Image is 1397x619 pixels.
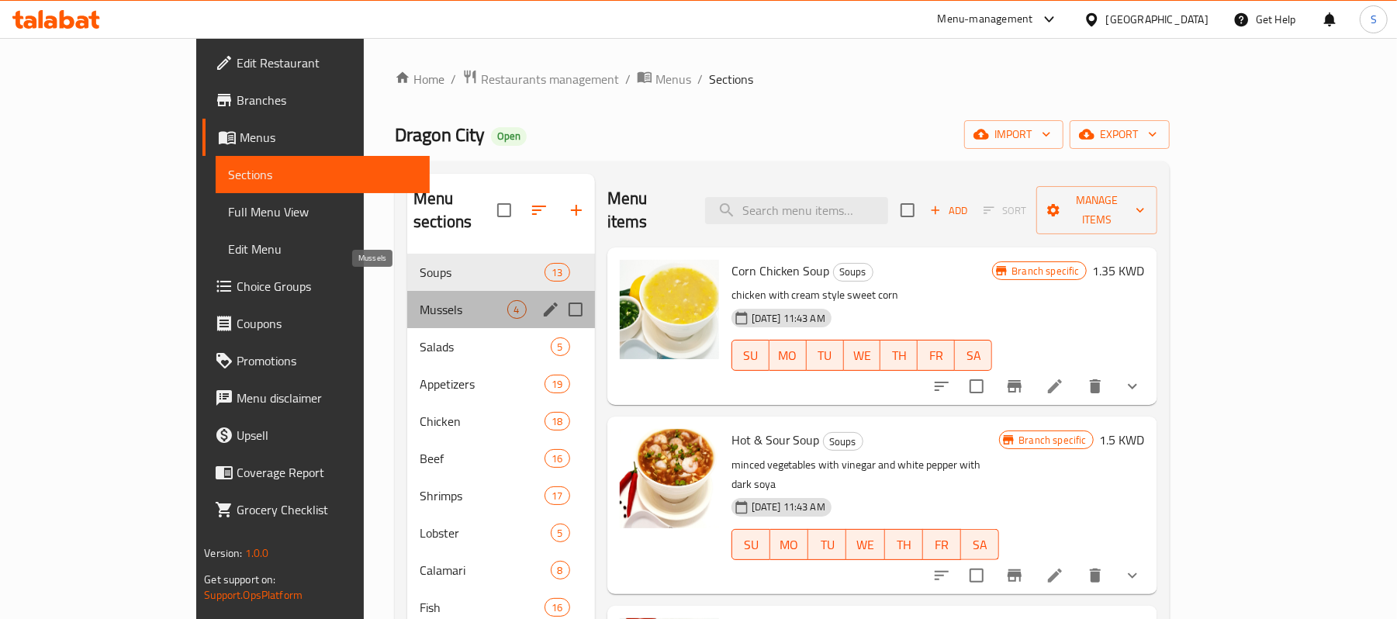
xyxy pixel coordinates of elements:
[731,259,830,282] span: Corn Chicken Soup
[420,337,551,356] span: Salads
[887,344,911,367] span: TH
[745,500,832,514] span: [DATE] 11:43 AM
[738,344,763,367] span: SU
[202,268,430,305] a: Choice Groups
[1046,377,1064,396] a: Edit menu item
[216,230,430,268] a: Edit Menu
[1123,566,1142,585] svg: Show Choices
[407,440,595,477] div: Beef16
[607,187,686,233] h2: Menu items
[545,486,569,505] div: items
[545,265,569,280] span: 13
[923,529,961,560] button: FR
[776,344,801,367] span: MO
[1036,186,1157,234] button: Manage items
[407,552,595,589] div: Calamari8
[407,477,595,514] div: Shrimps17
[880,340,918,371] button: TH
[769,340,807,371] button: MO
[237,277,417,296] span: Choice Groups
[202,44,430,81] a: Edit Restaurant
[420,524,551,542] span: Lobster
[960,559,993,592] span: Select to update
[637,69,691,89] a: Menus
[202,379,430,417] a: Menu disclaimer
[620,429,719,528] img: Hot & Sour Soup
[928,202,970,220] span: Add
[924,199,973,223] button: Add
[891,194,924,227] span: Select section
[545,412,569,431] div: items
[655,70,691,88] span: Menus
[960,370,993,403] span: Select to update
[1049,191,1145,230] span: Manage items
[923,368,960,405] button: sort-choices
[545,375,569,393] div: items
[202,81,430,119] a: Branches
[202,342,430,379] a: Promotions
[237,91,417,109] span: Branches
[924,344,949,367] span: FR
[202,305,430,342] a: Coupons
[202,119,430,156] a: Menus
[1005,264,1085,278] span: Branch specific
[240,128,417,147] span: Menus
[451,70,456,88] li: /
[551,561,570,579] div: items
[507,300,527,319] div: items
[731,455,1000,494] p: minced vegetables with vinegar and white pepper with dark soya
[731,340,769,371] button: SU
[620,260,719,359] img: Corn Chicken Soup
[705,197,888,224] input: search
[216,193,430,230] a: Full Menu View
[420,561,551,579] span: Calamari
[1077,368,1114,405] button: delete
[891,534,917,556] span: TH
[807,340,844,371] button: TU
[491,130,527,143] span: Open
[823,432,863,451] div: Soups
[625,70,631,88] li: /
[996,557,1033,594] button: Branch-specific-item
[413,187,497,233] h2: Menu sections
[885,529,923,560] button: TH
[407,291,595,328] div: Mussels4edit
[395,69,1170,89] nav: breadcrumb
[770,529,808,560] button: MO
[407,514,595,552] div: Lobster5
[1093,260,1145,282] h6: 1.35 KWD
[237,463,417,482] span: Coverage Report
[731,285,993,305] p: chicken with cream style sweet corn
[551,337,570,356] div: items
[545,377,569,392] span: 19
[1046,566,1064,585] a: Edit menu item
[961,529,999,560] button: SA
[833,263,873,282] div: Soups
[1106,11,1209,28] div: [GEOGRAPHIC_DATA]
[955,340,992,371] button: SA
[407,403,595,440] div: Chicken18
[228,202,417,221] span: Full Menu View
[420,449,545,468] div: Beef
[420,486,545,505] span: Shrimps
[237,389,417,407] span: Menu disclaimer
[834,263,873,281] span: Soups
[709,70,753,88] span: Sections
[420,598,545,617] div: Fish
[237,426,417,444] span: Upsell
[420,263,545,282] span: Soups
[407,365,595,403] div: Appetizers19
[973,199,1036,223] span: Select section first
[237,54,417,72] span: Edit Restaurant
[1114,368,1151,405] button: show more
[508,303,526,317] span: 4
[1070,120,1170,149] button: export
[545,414,569,429] span: 18
[745,311,832,326] span: [DATE] 11:43 AM
[545,451,569,466] span: 16
[407,254,595,291] div: Soups13
[407,328,595,365] div: Salads5
[923,557,960,594] button: sort-choices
